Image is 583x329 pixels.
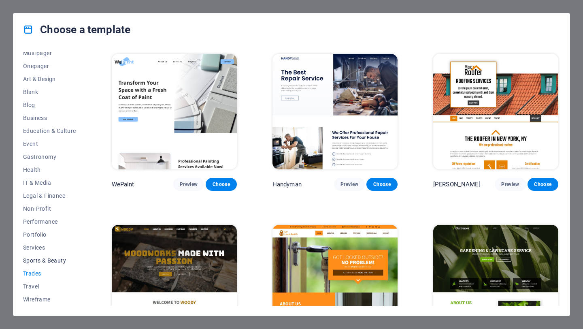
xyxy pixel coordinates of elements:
[180,181,198,188] span: Preview
[173,178,204,191] button: Preview
[340,181,358,188] span: Preview
[23,63,76,69] span: Onepager
[23,215,76,228] button: Performance
[23,154,76,160] span: Gastronomy
[23,85,76,98] button: Blank
[112,54,237,169] img: WePaint
[272,54,398,169] img: Handyman
[23,192,76,199] span: Legal & Finance
[23,228,76,241] button: Portfolio
[23,231,76,238] span: Portfolio
[23,176,76,189] button: IT & Media
[433,180,481,188] p: [PERSON_NAME]
[23,23,130,36] h4: Choose a template
[433,54,558,169] img: Max Roofer
[23,73,76,85] button: Art & Design
[23,280,76,293] button: Travel
[23,50,76,56] span: Multipager
[501,181,519,188] span: Preview
[23,128,76,134] span: Education & Culture
[23,218,76,225] span: Performance
[23,47,76,60] button: Multipager
[206,178,236,191] button: Choose
[23,102,76,108] span: Blog
[272,180,302,188] p: Handyman
[23,89,76,95] span: Blank
[23,98,76,111] button: Blog
[373,181,391,188] span: Choose
[23,293,76,306] button: Wireframe
[23,189,76,202] button: Legal & Finance
[23,270,76,277] span: Trades
[23,283,76,290] span: Travel
[23,254,76,267] button: Sports & Beauty
[23,167,76,173] span: Health
[23,115,76,121] span: Business
[23,76,76,82] span: Art & Design
[23,244,76,251] span: Services
[23,111,76,124] button: Business
[112,180,134,188] p: WePaint
[23,163,76,176] button: Health
[23,205,76,212] span: Non-Profit
[23,60,76,73] button: Onepager
[23,137,76,150] button: Event
[23,267,76,280] button: Trades
[534,181,552,188] span: Choose
[334,178,365,191] button: Preview
[23,150,76,163] button: Gastronomy
[23,257,76,264] span: Sports & Beauty
[23,241,76,254] button: Services
[23,296,76,303] span: Wireframe
[23,179,76,186] span: IT & Media
[23,124,76,137] button: Education & Culture
[23,141,76,147] span: Event
[212,181,230,188] span: Choose
[366,178,397,191] button: Choose
[528,178,558,191] button: Choose
[495,178,526,191] button: Preview
[23,202,76,215] button: Non-Profit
